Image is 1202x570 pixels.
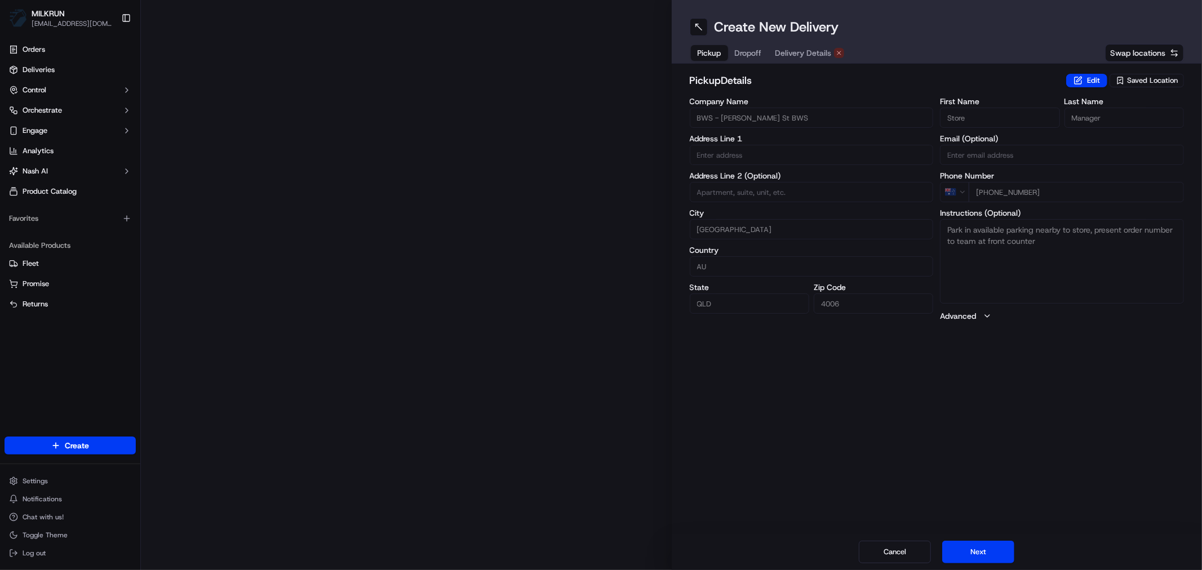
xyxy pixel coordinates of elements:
[1064,97,1184,105] label: Last Name
[23,44,45,55] span: Orders
[690,108,934,128] input: Enter company name
[940,135,1184,142] label: Email (Optional)
[5,41,136,59] a: Orders
[5,237,136,255] div: Available Products
[1064,108,1184,128] input: Enter last name
[5,122,136,140] button: Engage
[690,219,934,239] input: Enter city
[23,166,48,176] span: Nash AI
[690,209,934,217] label: City
[9,279,131,289] a: Promise
[690,283,809,291] label: State
[23,279,49,289] span: Promise
[969,182,1184,202] input: Enter phone number
[775,47,832,59] span: Delivery Details
[5,182,136,201] a: Product Catalog
[5,545,136,561] button: Log out
[23,186,77,197] span: Product Catalog
[5,162,136,180] button: Nash AI
[735,47,762,59] span: Dropoff
[5,5,117,32] button: MILKRUNMILKRUN[EMAIL_ADDRESS][DOMAIN_NAME]
[9,9,27,27] img: MILKRUN
[23,299,48,309] span: Returns
[5,210,136,228] div: Favorites
[942,541,1014,563] button: Next
[1110,73,1184,88] button: Saved Location
[690,145,934,165] input: Enter address
[23,477,48,486] span: Settings
[814,283,933,291] label: Zip Code
[690,73,1060,88] h2: pickup Details
[23,549,46,558] span: Log out
[715,18,839,36] h1: Create New Delivery
[5,437,136,455] button: Create
[5,491,136,507] button: Notifications
[5,142,136,160] a: Analytics
[23,126,47,136] span: Engage
[23,495,62,504] span: Notifications
[5,295,136,313] button: Returns
[5,255,136,273] button: Fleet
[940,209,1184,217] label: Instructions (Optional)
[1066,74,1107,87] button: Edit
[23,85,46,95] span: Control
[9,299,131,309] a: Returns
[9,259,131,269] a: Fleet
[5,473,136,489] button: Settings
[1110,47,1165,59] span: Swap locations
[690,97,934,105] label: Company Name
[5,81,136,99] button: Control
[940,172,1184,180] label: Phone Number
[23,513,64,522] span: Chat with us!
[32,19,112,28] button: [EMAIL_ADDRESS][DOMAIN_NAME]
[5,101,136,119] button: Orchestrate
[32,8,65,19] button: MILKRUN
[690,246,934,254] label: Country
[23,531,68,540] span: Toggle Theme
[859,541,931,563] button: Cancel
[23,146,54,156] span: Analytics
[23,259,39,269] span: Fleet
[1127,75,1178,86] span: Saved Location
[5,509,136,525] button: Chat with us!
[940,108,1059,128] input: Enter first name
[65,440,89,451] span: Create
[23,65,55,75] span: Deliveries
[690,182,934,202] input: Apartment, suite, unit, etc.
[940,310,1184,322] button: Advanced
[1105,44,1184,62] button: Swap locations
[690,172,934,180] label: Address Line 2 (Optional)
[5,275,136,293] button: Promise
[940,145,1184,165] input: Enter email address
[940,97,1059,105] label: First Name
[690,293,809,314] input: Enter state
[23,105,62,115] span: Orchestrate
[814,293,933,314] input: Enter zip code
[698,47,721,59] span: Pickup
[940,219,1184,304] textarea: Park in available parking nearby to store, present order number to team at front counter
[5,61,136,79] a: Deliveries
[690,135,934,142] label: Address Line 1
[690,256,934,277] input: Enter country
[940,310,976,322] label: Advanced
[5,527,136,543] button: Toggle Theme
